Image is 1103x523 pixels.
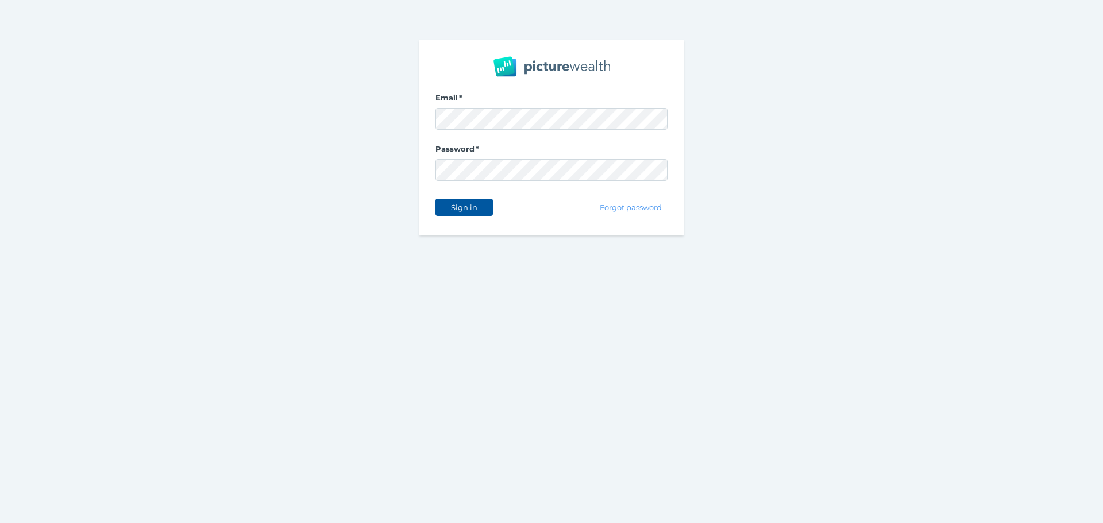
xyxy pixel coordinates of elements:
span: Sign in [446,203,482,212]
img: PW [493,56,610,77]
span: Forgot password [595,203,667,212]
label: Email [435,93,668,108]
button: Sign in [435,199,493,216]
label: Password [435,144,668,159]
button: Forgot password [595,199,668,216]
